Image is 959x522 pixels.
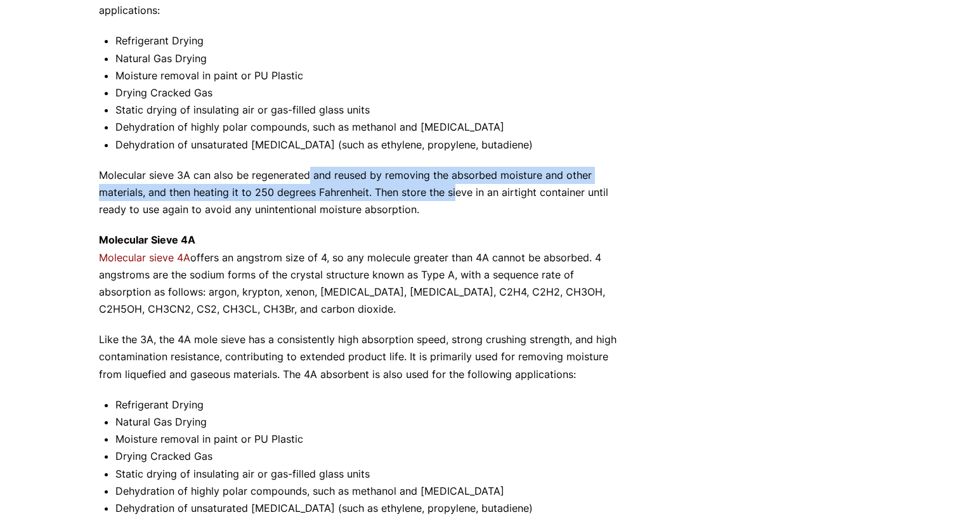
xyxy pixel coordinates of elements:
li: Moisture removal in paint or PU Plastic [115,67,628,84]
strong: Molecular Sieve 4A [99,233,195,246]
li: Natural Gas Drying [115,414,628,431]
p: Molecular sieve 3A can also be regenerated and reused by removing the absorbed moisture and other... [99,167,628,219]
li: Moisture removal in paint or PU Plastic [115,431,628,448]
li: Drying Cracked Gas [115,84,628,101]
li: Natural Gas Drying [115,50,628,67]
li: Static drying of insulating air or gas-filled glass units [115,101,628,119]
li: Refrigerant Drying [115,396,628,414]
li: Refrigerant Drying [115,32,628,49]
li: Dehydration of unsaturated [MEDICAL_DATA] (such as ethylene, propylene, butadiene) [115,500,628,517]
li: Dehydration of highly polar compounds, such as methanol and [MEDICAL_DATA] [115,483,628,500]
li: Static drying of insulating air or gas-filled glass units [115,466,628,483]
p: offers an angstrom size of 4, so any molecule greater than 4A cannot be absorbed. 4 angstroms are... [99,232,628,318]
li: Dehydration of highly polar compounds, such as methanol and [MEDICAL_DATA] [115,119,628,136]
li: Dehydration of unsaturated [MEDICAL_DATA] (such as ethylene, propylene, butadiene) [115,136,628,153]
li: Drying Cracked Gas [115,448,628,465]
a: Molecular sieve 4A [99,251,190,264]
p: Like the 3A, the 4A mole sieve has a consistently high absorption speed, strong crushing strength... [99,331,628,383]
